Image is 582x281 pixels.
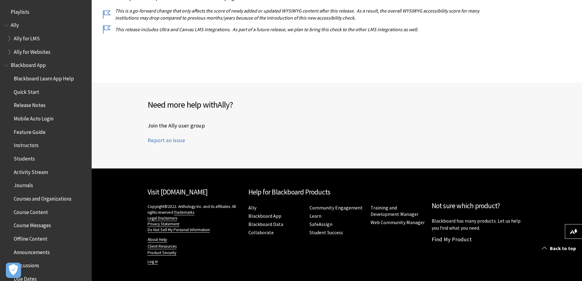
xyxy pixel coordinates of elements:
span: Ally [218,99,229,110]
h2: Help for Blackboard Products [248,187,426,198]
a: Training and Development Manager [371,205,419,217]
a: Visit [DOMAIN_NAME] [148,187,208,196]
a: Trademarks [174,210,194,215]
span: Release Notes [14,100,46,109]
span: Announcements [14,247,50,255]
a: Log in [148,259,158,264]
a: Web Community Manager [371,219,425,226]
a: Back to top [537,243,582,254]
span: Ally for LMS [14,33,40,42]
p: This is a go-forward change that only affects the score of newly added or updated WYSIWYG content... [102,7,481,21]
a: Learn [309,213,321,219]
h2: Not sure which product? [432,201,526,211]
a: About Help [148,237,167,242]
a: Community Engagement [309,205,363,211]
span: Students [14,153,35,162]
span: Journals [14,180,33,189]
button: Open Preferences [6,263,21,278]
span: Ally for Websites [14,47,50,55]
span: Feature Guide [14,127,46,135]
p: Blackboard has many products. Let us help you find what you need. [432,217,526,231]
span: Quick Start [14,87,39,95]
a: Join the Ally user group [148,121,205,130]
a: SafeAssign [309,221,332,227]
a: Do Not Sell My Personal Information [148,227,210,233]
span: Activity Stream [14,167,48,175]
nav: Book outline for Playlists [4,7,88,17]
span: Courses and Organizations [14,194,71,202]
a: Client Resources [148,244,177,249]
span: Mobile Auto Login [14,113,53,122]
span: Offline Content [14,234,47,242]
span: Course Content [14,207,48,215]
span: Course Messages [14,220,51,229]
span: Playlists [11,7,29,15]
p: This release includes Ultra and Canvas LMS integrations. As part of a future release, we plan to ... [102,26,481,33]
span: Blackboard Learn App Help [14,73,74,82]
nav: Book outline for Anthology Ally Help [4,20,88,57]
a: Legal Disclaimers [148,216,177,221]
span: Discussions [14,260,39,268]
span: Blackboard App [11,60,46,68]
a: Ally [248,205,256,211]
span: Ally [11,20,19,28]
a: Product Security [148,250,176,256]
a: Find My Product [432,236,472,243]
a: Report an issue [148,137,185,144]
a: Student Success [309,229,343,236]
h2: Need more help with ? [148,98,337,111]
span: Instructors [14,140,38,149]
a: Privacy Statement [148,221,179,227]
p: Copyright©2022. Anthology Inc. and its affiliates. All rights reserved. [148,204,242,233]
a: Collaborate [248,229,274,236]
a: Blackboard Data [248,221,283,227]
a: Blackboard App [248,213,281,219]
